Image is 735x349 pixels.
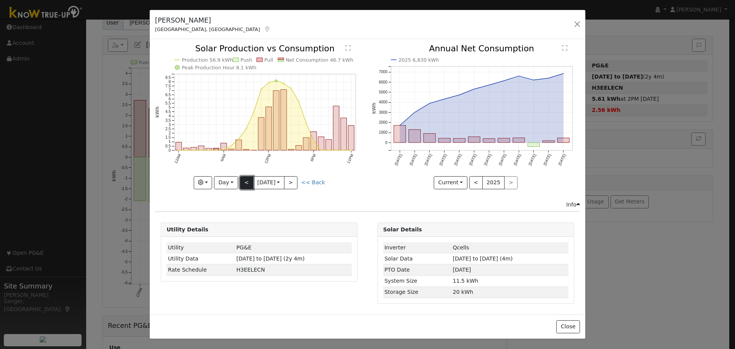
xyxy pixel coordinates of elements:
text: [DATE] [542,153,551,166]
circle: onclick="" [245,128,247,130]
text: kWh [155,107,160,118]
circle: onclick="" [185,150,187,151]
text: 3.5 [165,118,171,123]
rect: onclick="" [483,139,495,143]
circle: onclick="" [193,150,194,151]
div: Info [566,201,580,209]
circle: onclick="" [260,89,262,90]
text: [DATE] [423,153,432,166]
strong: Solar Details [383,226,422,233]
circle: onclick="" [275,80,278,82]
text: 6 [169,97,171,101]
circle: onclick="" [562,72,565,75]
text: [DATE] [513,153,522,166]
td: Rate Schedule [167,264,235,275]
span: [DATE] to [DATE] (2y 4m) [237,256,305,262]
circle: onclick="" [268,82,269,84]
rect: onclick="" [557,138,569,143]
circle: onclick="" [298,101,299,102]
rect: onclick="" [348,126,354,150]
text: [DATE] [394,153,403,166]
text: 6.5 [165,93,171,97]
circle: onclick="" [208,150,209,151]
td: Inverter [383,242,452,253]
rect: onclick="" [311,132,317,151]
text: Solar Production vs Consumption [195,44,335,53]
text: 3000 [379,110,387,115]
circle: onclick="" [428,102,431,105]
text: kWh [371,103,377,114]
text: 2 [169,131,171,136]
text: 12PM [264,153,272,164]
circle: onclick="" [291,88,292,90]
rect: onclick="" [333,106,340,150]
text: [DATE] [557,153,566,166]
text: 4 [169,114,171,118]
circle: onclick="" [178,150,180,151]
rect: onclick="" [498,138,510,143]
button: < [469,176,483,189]
rect: onclick="" [528,143,539,147]
text: 0 [169,148,171,152]
rect: onclick="" [453,139,465,143]
rect: onclick="" [198,146,204,150]
td: Storage Size [383,287,452,298]
rect: onclick="" [176,143,182,151]
button: Day [214,176,238,189]
rect: onclick="" [243,149,249,150]
text: 4000 [379,100,387,105]
span: B [237,267,265,273]
text: 6000 [379,80,387,84]
text: [DATE] [408,153,417,166]
span: 11.5 kWh [453,278,479,284]
button: > [284,176,297,189]
circle: onclick="" [238,139,240,140]
circle: onclick="" [223,149,224,150]
button: 2025 [482,176,505,189]
text: Net Consumption 46.7 kWh [286,57,354,63]
rect: onclick="" [213,148,219,150]
rect: onclick="" [183,148,189,151]
circle: onclick="" [320,150,322,151]
text: 7.5 [165,84,171,88]
td: Solar Data [383,253,452,264]
circle: onclick="" [443,98,446,101]
circle: onclick="" [201,150,202,151]
td: System Size [383,275,452,287]
text: [DATE] [438,153,447,166]
rect: onclick="" [273,91,279,151]
text: 11PM [346,153,354,164]
text: 0.5 [165,144,171,148]
rect: onclick="" [438,138,450,143]
circle: onclick="" [457,93,461,97]
circle: onclick="" [502,79,505,82]
circle: onclick="" [532,79,535,82]
span: [GEOGRAPHIC_DATA], [GEOGRAPHIC_DATA] [155,26,260,32]
rect: onclick="" [221,143,227,151]
text: [DATE] [453,153,462,166]
circle: onclick="" [472,88,475,91]
circle: onclick="" [313,140,315,142]
circle: onclick="" [328,150,330,151]
rect: onclick="" [303,138,309,151]
text: 1000 [379,131,387,135]
text: 4.5 [165,110,171,114]
text:  [562,45,567,51]
h5: [PERSON_NAME] [155,15,271,25]
text: 2025 6,830 kWh [399,57,439,63]
span: [DATE] [453,267,471,273]
a: << Back [301,179,325,185]
text: [DATE] [528,153,536,166]
rect: onclick="" [542,141,554,143]
text: [DATE] [468,153,477,166]
circle: onclick="" [335,150,337,151]
a: Map [264,26,271,32]
circle: onclick="" [547,77,550,80]
rect: onclick="" [191,147,197,151]
rect: onclick="" [423,134,435,143]
td: Utility [167,242,235,253]
rect: onclick="" [281,90,287,150]
rect: onclick="" [228,149,234,150]
text: 5.5 [165,101,171,105]
strong: Utility Details [167,226,208,233]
